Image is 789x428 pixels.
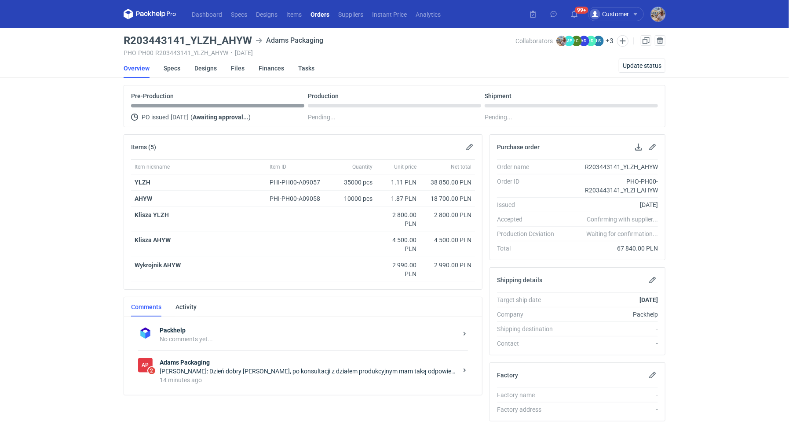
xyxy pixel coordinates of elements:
[586,36,596,46] figcaption: ŁD
[411,9,445,19] a: Analytics
[561,325,658,333] div: -
[135,195,152,202] a: AHYW
[270,194,329,203] div: PHI-PH00-A09058
[561,177,658,195] div: PHO-PH00-R203443141_YLZH_AHYW
[647,142,658,152] button: Edit purchase order
[135,262,181,269] strong: Wykrojnik AHYW
[497,177,561,195] div: Order ID
[131,297,161,317] a: Comments
[160,376,457,384] div: 14 minutes ago
[194,59,217,78] a: Designs
[124,9,176,19] svg: Packhelp Pro
[556,36,567,46] img: Michał Palasek
[497,391,561,399] div: Factory name
[256,35,323,46] div: Adams Packaging
[252,9,282,19] a: Designs
[193,114,248,121] strong: Awaiting approval...
[451,163,471,170] span: Net total
[651,7,665,22] img: Michał Palasek
[380,178,416,187] div: 1.11 PLN
[424,261,471,269] div: 2 990.00 PLN
[131,112,304,122] div: PO issued
[561,339,658,348] div: -
[124,59,150,78] a: Overview
[587,216,658,223] em: Confirming with supplier...
[424,194,471,203] div: 18 700.00 PLN
[124,35,252,46] h3: R203443141_YLZH_AHYW
[148,367,155,374] span: 2
[124,49,515,56] div: PHO-PH00-R203443141_YLZH_AHYW [DATE]
[497,310,561,319] div: Company
[380,210,416,228] div: 2 800.00 PLN
[497,277,542,284] h2: Shipping details
[586,229,658,238] em: Waiting for confirmation...
[623,63,661,69] span: Update status
[464,142,475,152] button: Edit items
[380,261,416,278] div: 2 990.00 PLN
[138,358,153,373] figcaption: AP
[306,9,334,19] a: Orders
[380,236,416,253] div: 4 500.00 PLN
[497,295,561,304] div: Target ship date
[567,7,581,21] button: 99+
[175,297,197,317] a: Activity
[497,244,561,253] div: Total
[497,405,561,414] div: Factory address
[160,358,457,367] strong: Adams Packaging
[497,339,561,348] div: Contact
[564,36,574,46] figcaption: MP
[497,372,518,379] h2: Factory
[135,163,170,170] span: Item nickname
[394,163,416,170] span: Unit price
[135,211,169,218] strong: Klisza YLZH
[647,370,658,380] button: Edit factory details
[590,9,629,19] div: Customer
[485,112,658,122] div: Pending...
[308,112,336,122] span: Pending...
[647,275,658,285] button: Edit shipping details
[135,179,150,186] a: YLZH
[138,358,153,373] div: Adams Packaging
[497,200,561,209] div: Issued
[334,9,368,19] a: Suppliers
[588,7,651,21] button: Customer
[497,325,561,333] div: Shipping destination
[561,310,658,319] div: Packhelp
[424,236,471,244] div: 4 500.00 PLN
[135,236,171,244] strong: Klisza AHYW
[190,114,193,121] span: (
[164,59,180,78] a: Specs
[593,36,604,46] figcaption: ŁS
[619,59,665,73] button: Update status
[270,163,286,170] span: Item ID
[424,178,471,187] div: 38 850.00 PLN
[579,36,589,46] figcaption: AD
[515,37,553,44] span: Collaborators
[485,92,511,100] p: Shipment
[561,200,658,209] div: [DATE]
[171,112,189,122] span: [DATE]
[282,9,306,19] a: Items
[561,405,658,414] div: -
[226,9,252,19] a: Specs
[332,174,376,191] div: 35000 pcs
[606,37,614,45] button: +3
[633,142,644,152] button: Download PO
[561,162,658,171] div: R203443141_YLZH_AHYW
[138,326,153,340] img: Packhelp
[160,326,457,335] strong: Packhelp
[655,35,665,46] button: Cancel order
[497,229,561,238] div: Production Deviation
[230,49,233,56] span: •
[571,36,582,46] figcaption: ŁC
[497,162,561,171] div: Order name
[561,391,658,399] div: -
[231,59,245,78] a: Files
[298,59,314,78] a: Tasks
[270,178,329,187] div: PHI-PH00-A09057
